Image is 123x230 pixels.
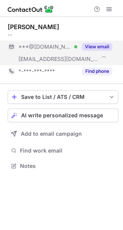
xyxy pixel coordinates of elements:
div: -- [8,31,118,38]
img: ContactOut v5.3.10 [8,5,54,14]
div: [PERSON_NAME] [8,23,59,31]
span: [EMAIL_ADDRESS][DOMAIN_NAME] [18,56,98,62]
button: Notes [8,161,118,171]
button: Find work email [8,145,118,156]
span: Add to email campaign [21,131,82,137]
button: Reveal Button [82,43,112,51]
span: ***@[DOMAIN_NAME] [18,43,71,50]
div: Save to List / ATS / CRM [21,94,105,100]
span: Notes [20,163,115,169]
button: AI write personalized message [8,108,118,122]
span: Find work email [20,147,115,154]
button: Add to email campaign [8,127,118,141]
button: save-profile-one-click [8,90,118,104]
button: Reveal Button [82,67,112,75]
span: AI write personalized message [21,112,103,118]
